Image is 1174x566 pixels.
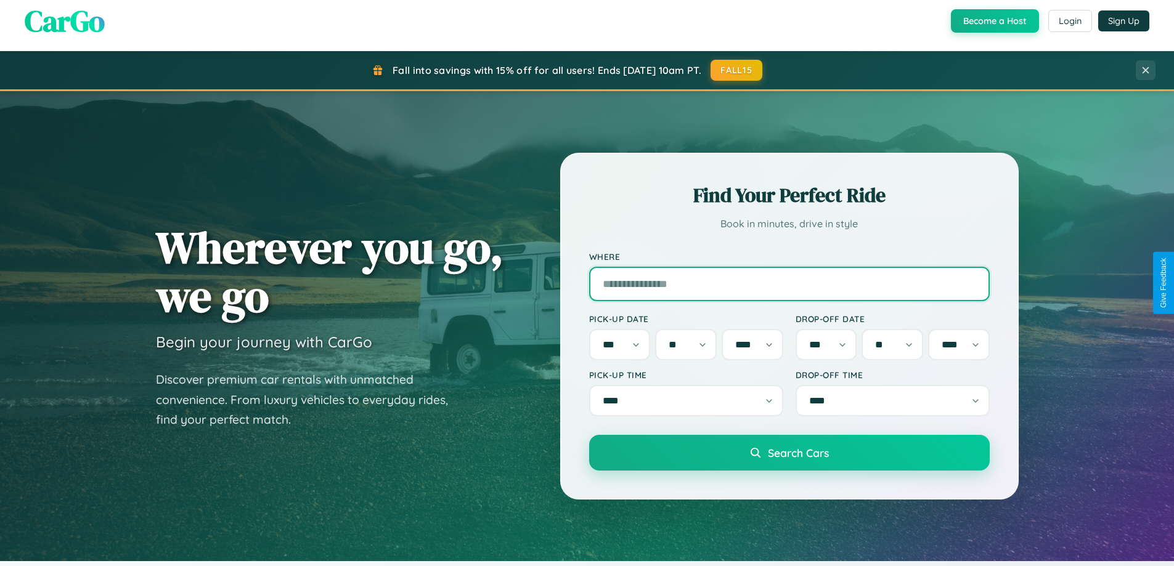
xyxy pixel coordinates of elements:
span: CarGo [25,1,105,41]
p: Book in minutes, drive in style [589,215,990,233]
label: Drop-off Time [796,370,990,380]
button: Become a Host [951,9,1039,33]
button: FALL15 [711,60,762,81]
h3: Begin your journey with CarGo [156,333,372,351]
p: Discover premium car rentals with unmatched convenience. From luxury vehicles to everyday rides, ... [156,370,464,430]
h2: Find Your Perfect Ride [589,182,990,209]
button: Sign Up [1098,10,1149,31]
span: Fall into savings with 15% off for all users! Ends [DATE] 10am PT. [393,64,701,76]
button: Search Cars [589,435,990,471]
label: Pick-up Date [589,313,783,324]
label: Where [589,251,990,262]
div: Give Feedback [1159,258,1168,308]
button: Login [1048,10,1092,32]
span: Search Cars [768,446,829,459]
h1: Wherever you go, we go [156,223,503,320]
label: Drop-off Date [796,313,990,324]
label: Pick-up Time [589,370,783,380]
